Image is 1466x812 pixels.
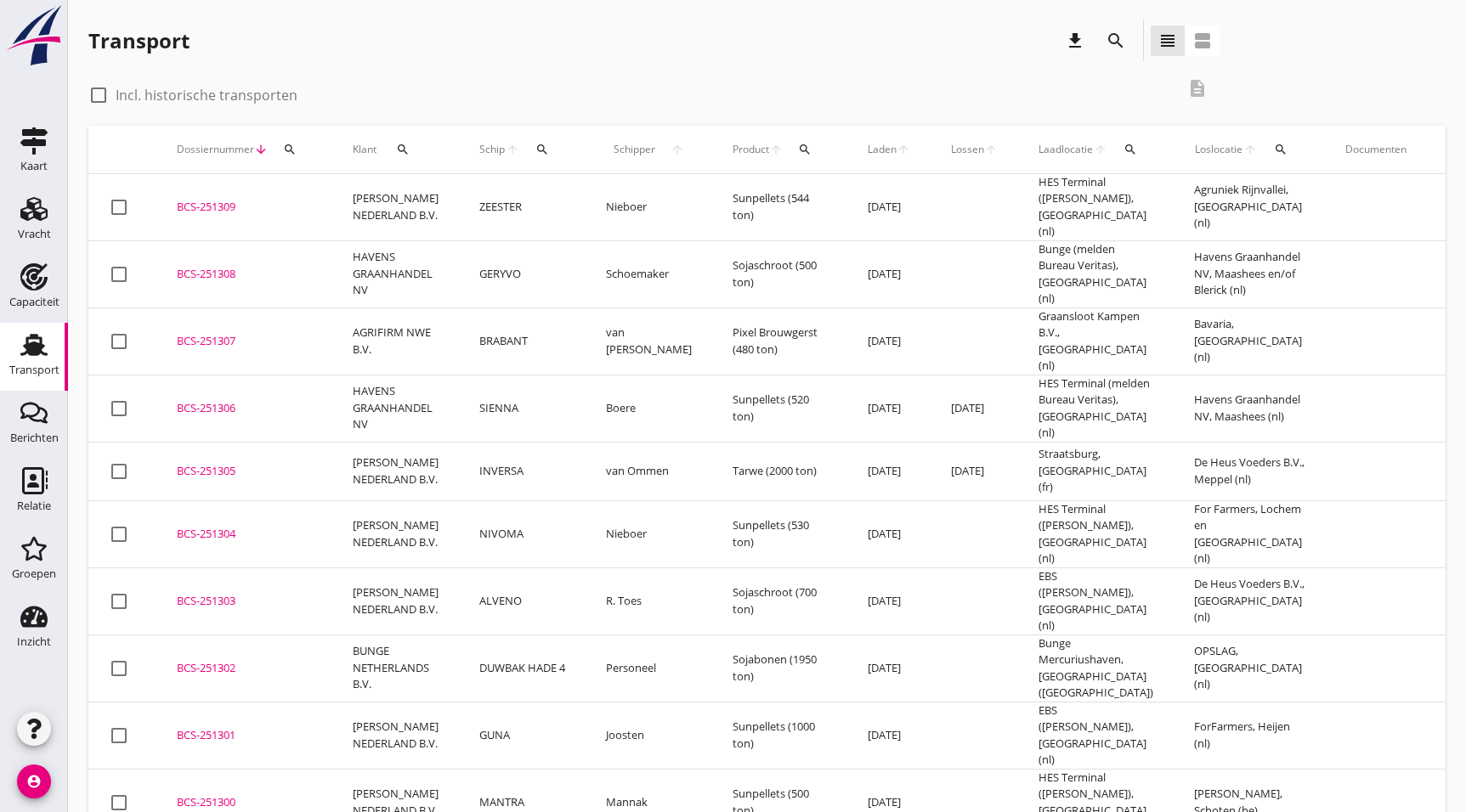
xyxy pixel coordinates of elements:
td: Bunge Mercuriushaven, [GEOGRAPHIC_DATA] ([GEOGRAPHIC_DATA]) [1018,634,1174,702]
i: arrow_downward [254,143,268,156]
td: [DATE] [847,240,931,307]
i: search [1106,31,1126,51]
td: ZEESTER [459,174,586,241]
div: BCS-251302 [177,660,312,677]
div: Inzicht [17,636,51,647]
td: Sojabonen (1950 ton) [712,634,847,702]
label: Incl. historische transporten [116,87,297,104]
td: [DATE] [847,567,931,634]
td: Graansloot Kampen B.V., [GEOGRAPHIC_DATA] (nl) [1018,307,1174,375]
td: Boere [586,375,712,442]
i: arrow_upward [897,143,910,156]
td: Sojaschroot (700 ton) [712,567,847,634]
td: Agruniek Rijnvallei, [GEOGRAPHIC_DATA] (nl) [1174,174,1325,241]
td: GERYVO [459,240,586,307]
i: download [1065,31,1085,51]
td: Sojaschroot (500 ton) [712,240,847,307]
div: Klant [353,129,439,170]
td: [PERSON_NAME] NEDERLAND B.V. [332,174,459,241]
i: search [535,143,549,156]
div: BCS-251307 [177,333,312,350]
i: view_headline [1158,31,1178,51]
td: ALVENO [459,567,586,634]
i: search [1124,143,1137,156]
td: DUWBAK HADE 4 [459,634,586,702]
td: [DATE] [847,307,931,375]
td: [DATE] [847,174,931,241]
td: HES Terminal (melden Bureau Veritas), [GEOGRAPHIC_DATA] (nl) [1018,375,1174,442]
span: Laden [868,142,897,157]
td: Tarwe (2000 ton) [712,442,847,500]
td: Nieboer [586,500,712,567]
td: NIVOMA [459,500,586,567]
i: view_agenda [1192,31,1213,51]
div: Berichten [10,432,59,443]
span: Loslocatie [1194,142,1243,157]
div: Transport [88,27,190,54]
td: BUNGE NETHERLANDS B.V. [332,634,459,702]
td: Pixel Brouwgerst (480 ton) [712,307,847,375]
td: For Farmers, Lochem en [GEOGRAPHIC_DATA] (nl) [1174,500,1325,567]
td: [DATE] [847,442,931,500]
img: logo-small.a267ee39.svg [3,4,65,67]
div: BCS-251300 [177,794,312,811]
td: HAVENS GRAANHANDEL NV [332,375,459,442]
div: Vracht [18,228,51,240]
td: Nieboer [586,174,712,241]
td: SIENNA [459,375,586,442]
span: Schip [479,142,506,157]
td: [DATE] [847,375,931,442]
i: account_circle [17,764,51,798]
td: EBS ([PERSON_NAME]), [GEOGRAPHIC_DATA] (nl) [1018,702,1174,769]
td: BRABANT [459,307,586,375]
td: Sunpellets (530 ton) [712,500,847,567]
i: arrow_upward [1243,143,1259,156]
div: Capaciteit [9,296,59,307]
td: Bunge (melden Bureau Veritas), [GEOGRAPHIC_DATA] (nl) [1018,240,1174,307]
td: Joosten [586,702,712,769]
i: arrow_upward [1094,143,1108,156]
i: search [798,143,812,156]
span: Schipper [606,142,663,157]
td: [PERSON_NAME] NEDERLAND B.V. [332,500,459,567]
td: EBS ([PERSON_NAME]), [GEOGRAPHIC_DATA] (nl) [1018,567,1174,634]
i: arrow_upward [506,143,520,156]
td: De Heus Voeders B.V., Meppel (nl) [1174,442,1325,500]
td: GUNA [459,702,586,769]
i: arrow_upward [769,143,783,156]
td: HES Terminal ([PERSON_NAME]), [GEOGRAPHIC_DATA] (nl) [1018,500,1174,567]
div: BCS-251303 [177,593,312,610]
td: R. Toes [586,567,712,634]
td: [PERSON_NAME] NEDERLAND B.V. [332,567,459,634]
td: Personeel [586,634,712,702]
td: Havens Graanhandel NV, Maashees (nl) [1174,375,1325,442]
td: van Ommen [586,442,712,500]
i: search [1274,143,1288,156]
td: OPSLAG, [GEOGRAPHIC_DATA] (nl) [1174,634,1325,702]
div: Transport [9,364,59,375]
td: [DATE] [847,634,931,702]
td: [DATE] [847,500,931,567]
span: Laadlocatie [1039,142,1094,157]
div: BCS-251309 [177,199,312,216]
td: De Heus Voeders B.V., [GEOGRAPHIC_DATA] (nl) [1174,567,1325,634]
td: Sunpellets (1000 ton) [712,702,847,769]
td: van [PERSON_NAME] [586,307,712,375]
span: Product [733,142,769,157]
i: arrow_upward [984,143,998,156]
span: Dossiernummer [177,142,254,157]
td: INVERSA [459,442,586,500]
td: [PERSON_NAME] NEDERLAND B.V. [332,702,459,769]
td: Sunpellets (544 ton) [712,174,847,241]
td: HAVENS GRAANHANDEL NV [332,240,459,307]
td: Bavaria, [GEOGRAPHIC_DATA] (nl) [1174,307,1325,375]
td: [DATE] [847,702,931,769]
td: Havens Graanhandel NV, Maashees en/of Blerick (nl) [1174,240,1325,307]
div: BCS-251305 [177,463,312,480]
td: Schoemaker [586,240,712,307]
td: [DATE] [931,442,1018,500]
span: Lossen [951,142,984,157]
td: ForFarmers, Heijen (nl) [1174,702,1325,769]
div: Relatie [17,500,51,511]
i: arrow_upward [663,143,692,156]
